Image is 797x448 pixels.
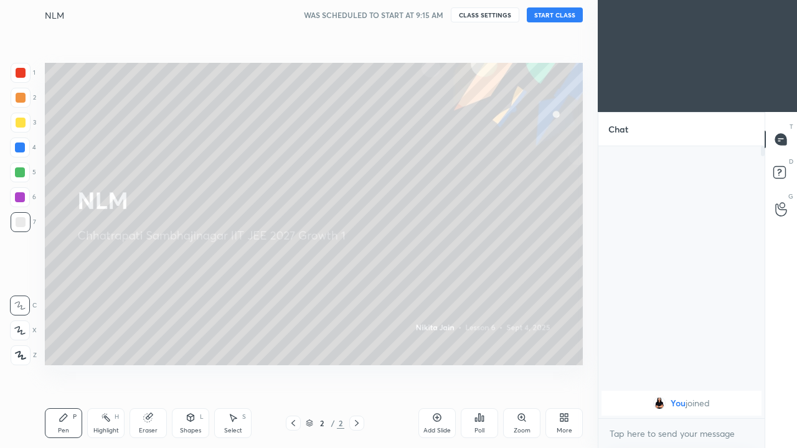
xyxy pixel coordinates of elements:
span: You [671,398,686,408]
div: C [10,296,37,315]
p: G [788,192,793,201]
h4: NLM [45,9,64,21]
div: Z [11,345,37,365]
button: START CLASS [527,7,583,22]
div: Poll [474,427,484,434]
p: T [790,122,793,131]
div: Eraser [139,427,158,434]
h5: WAS SCHEDULED TO START AT 9:15 AM [304,9,443,21]
div: Shapes [180,427,201,434]
div: X [10,320,37,340]
div: More [557,427,572,434]
div: 4 [10,138,36,157]
div: 3 [11,113,36,133]
span: joined [686,398,710,408]
div: Pen [58,427,69,434]
p: Chat [598,113,638,146]
button: CLASS SETTINGS [451,7,519,22]
div: 2 [337,418,344,429]
div: H [115,414,119,420]
div: 6 [10,187,36,207]
div: grid [598,388,765,418]
div: / [331,419,334,427]
div: S [242,414,246,420]
div: 7 [11,212,36,232]
div: Highlight [93,427,119,434]
div: L [200,414,204,420]
div: 5 [10,162,36,182]
div: Select [224,427,242,434]
div: 1 [11,63,35,83]
div: Add Slide [423,427,451,434]
div: 2 [316,419,328,427]
div: 2 [11,88,36,108]
div: P [73,414,77,420]
p: D [789,157,793,166]
img: 424ecb7230424a4ebb8fc6ce56008200.jpg [653,397,666,409]
div: Zoom [514,427,531,434]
